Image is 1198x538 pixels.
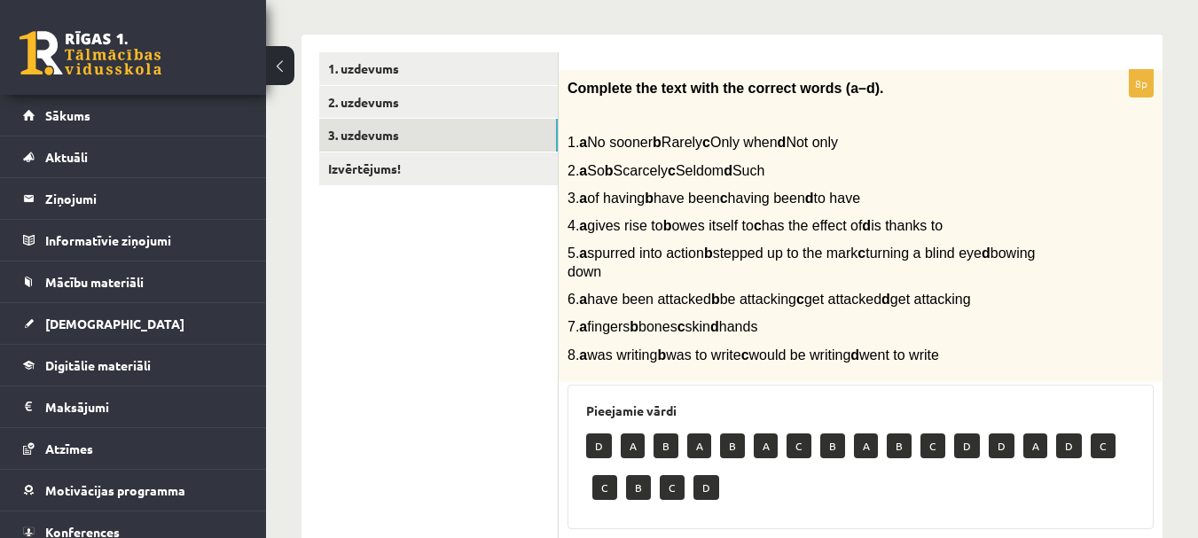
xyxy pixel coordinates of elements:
a: Digitālie materiāli [23,345,244,386]
span: Atzīmes [45,441,93,456]
p: D [586,433,612,458]
b: d [805,191,814,206]
span: 4. gives rise to owes itself to has the effect of is thanks to [568,218,943,233]
b: c [702,135,710,150]
legend: Maksājumi [45,386,244,427]
p: A [687,433,711,458]
a: 3. uzdevums [319,119,558,152]
b: d [710,319,719,334]
span: 3. of having have been having been to have [568,191,860,206]
p: D [1056,433,1082,458]
b: a [579,292,587,307]
p: C [920,433,945,458]
span: 8. was writing was to write would be writing went to write [568,347,939,363]
b: d [850,347,859,363]
b: c [796,292,804,307]
a: Motivācijas programma [23,470,244,511]
b: d [982,246,991,261]
p: A [854,433,878,458]
a: Sākums [23,95,244,136]
b: c [741,347,749,363]
b: d [724,163,732,178]
span: Aktuāli [45,149,88,165]
b: c [677,319,685,334]
p: C [787,433,811,458]
b: d [881,292,890,307]
b: a [579,191,587,206]
p: B [820,433,845,458]
b: a [579,347,587,363]
b: a [579,218,587,233]
b: d [778,135,787,150]
b: c [668,163,676,178]
p: 8p [1129,69,1154,97]
p: C [1091,433,1116,458]
p: B [887,433,912,458]
span: Mācību materiāli [45,274,144,290]
b: b [657,347,666,363]
span: Complete the text with the correct words (a–d). [568,81,884,96]
legend: Ziņojumi [45,178,244,219]
p: D [693,475,719,500]
span: 7. fingers bones skin hands [568,319,757,334]
b: c [754,218,762,233]
p: C [592,475,617,500]
span: 1. No sooner Rarely Only when Not only [568,135,838,150]
a: 2. uzdevums [319,86,558,119]
span: Digitālie materiāli [45,357,151,373]
b: c [720,191,728,206]
p: D [954,433,980,458]
span: [DEMOGRAPHIC_DATA] [45,316,184,331]
b: d [862,218,871,233]
p: A [621,433,645,458]
a: 1. uzdevums [319,52,558,85]
p: C [660,475,685,500]
span: 2. So Scarcely Seldom Such [568,163,764,178]
b: b [704,246,713,261]
a: Ziņojumi [23,178,244,219]
span: 6. have been attacked be attacking get attacked get attacking [568,292,971,307]
p: B [720,433,745,458]
span: Motivācijas programma [45,482,185,498]
b: a [579,135,587,150]
a: [DEMOGRAPHIC_DATA] [23,303,244,344]
b: b [605,163,614,178]
b: c [857,246,865,261]
h3: Pieejamie vārdi [586,403,1135,418]
b: b [645,191,654,206]
a: Mācību materiāli [23,261,244,302]
p: B [626,475,651,500]
b: b [663,218,672,233]
a: Izvērtējums! [319,152,558,185]
b: b [653,135,662,150]
legend: Informatīvie ziņojumi [45,220,244,261]
p: A [1023,433,1047,458]
p: B [654,433,678,458]
b: b [630,319,638,334]
p: A [754,433,778,458]
b: a [579,163,587,178]
a: Atzīmes [23,428,244,469]
b: a [579,246,587,261]
span: Sākums [45,107,90,123]
a: Aktuāli [23,136,244,177]
b: a [579,319,587,334]
p: D [989,433,1014,458]
span: 5. spurred into action stepped up to the mark turning a blind eye bowing down [568,246,1035,279]
a: Rīgas 1. Tālmācības vidusskola [20,31,161,75]
b: b [711,292,720,307]
a: Informatīvie ziņojumi [23,220,244,261]
a: Maksājumi [23,386,244,427]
